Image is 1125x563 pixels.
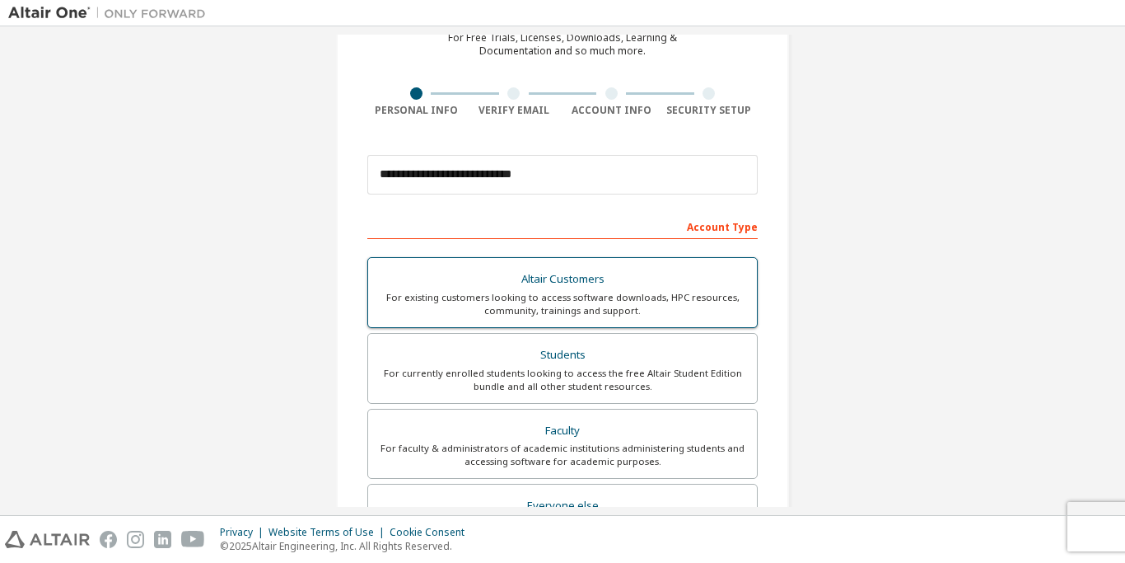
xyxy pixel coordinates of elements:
[268,526,390,539] div: Website Terms of Use
[154,531,171,548] img: linkedin.svg
[181,531,205,548] img: youtube.svg
[378,420,747,443] div: Faculty
[390,526,474,539] div: Cookie Consent
[220,539,474,553] p: © 2025 Altair Engineering, Inc. All Rights Reserved.
[378,495,747,518] div: Everyone else
[661,104,759,117] div: Security Setup
[378,291,747,317] div: For existing customers looking to access software downloads, HPC resources, community, trainings ...
[465,104,563,117] div: Verify Email
[367,213,758,239] div: Account Type
[100,531,117,548] img: facebook.svg
[448,31,677,58] div: For Free Trials, Licenses, Downloads, Learning & Documentation and so much more.
[8,5,214,21] img: Altair One
[378,268,747,291] div: Altair Customers
[378,344,747,367] div: Students
[378,442,747,468] div: For faculty & administrators of academic institutions administering students and accessing softwa...
[562,104,661,117] div: Account Info
[127,531,144,548] img: instagram.svg
[367,104,465,117] div: Personal Info
[378,367,747,393] div: For currently enrolled students looking to access the free Altair Student Edition bundle and all ...
[5,531,90,548] img: altair_logo.svg
[220,526,268,539] div: Privacy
